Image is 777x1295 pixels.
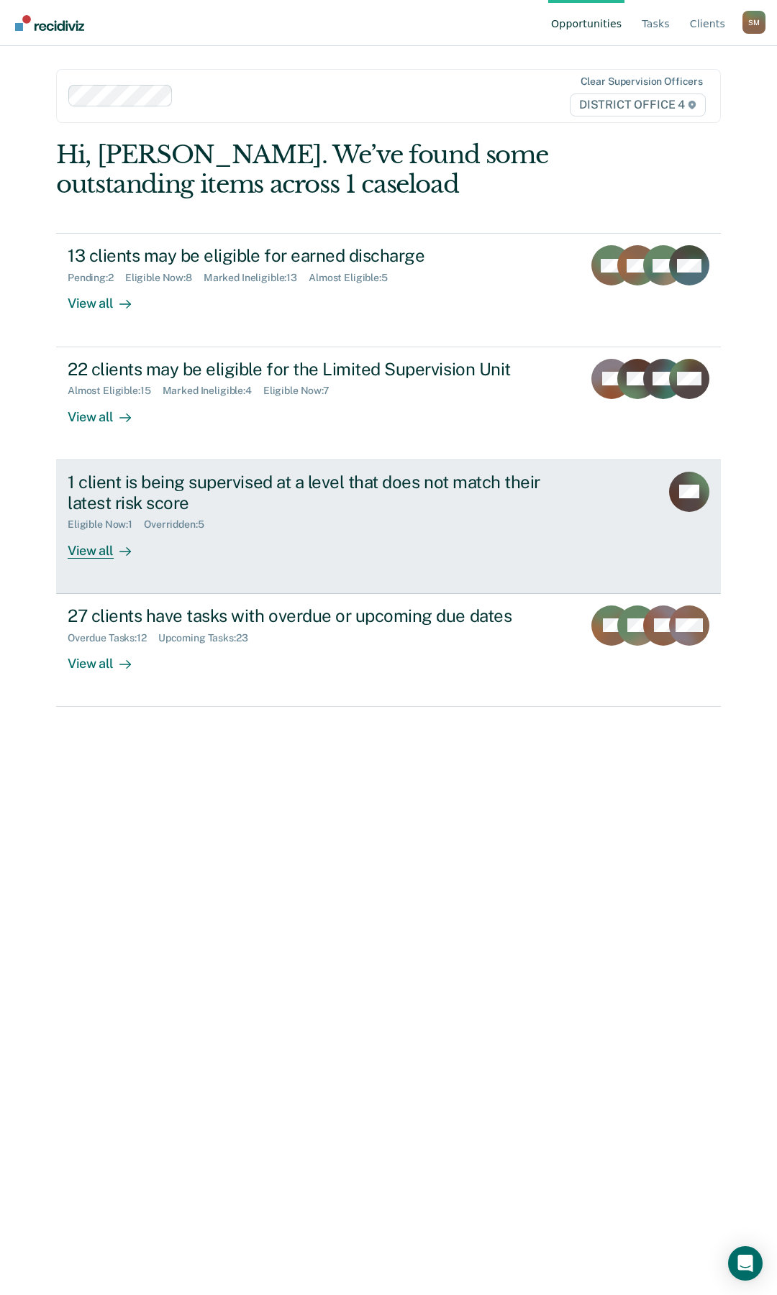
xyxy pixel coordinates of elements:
div: Eligible Now : 8 [125,272,204,284]
a: 27 clients have tasks with overdue or upcoming due datesOverdue Tasks:12Upcoming Tasks:23View all [56,594,721,707]
a: 22 clients may be eligible for the Limited Supervision UnitAlmost Eligible:15Marked Ineligible:4E... [56,347,721,460]
div: Eligible Now : 7 [263,385,341,397]
div: Almost Eligible : 15 [68,385,163,397]
a: 1 client is being supervised at a level that does not match their latest risk scoreEligible Now:1... [56,460,721,594]
div: View all [68,644,148,672]
div: S M [742,11,765,34]
div: Overridden : 5 [144,518,215,531]
div: Hi, [PERSON_NAME]. We’ve found some outstanding items across 1 caseload [56,140,588,199]
div: Pending : 2 [68,272,125,284]
div: Marked Ineligible : 4 [163,385,263,397]
button: Profile dropdown button [742,11,765,34]
span: DISTRICT OFFICE 4 [570,93,706,116]
div: Open Intercom Messenger [728,1246,763,1281]
div: Overdue Tasks : 12 [68,632,158,644]
div: 22 clients may be eligible for the Limited Supervision Unit [68,359,571,380]
div: View all [68,397,148,425]
img: Recidiviz [15,15,84,31]
div: 27 clients have tasks with overdue or upcoming due dates [68,605,571,626]
div: Almost Eligible : 5 [309,272,399,284]
div: Marked Ineligible : 13 [204,272,309,284]
div: View all [68,531,148,559]
div: 1 client is being supervised at a level that does not match their latest risk score [68,472,573,513]
div: Upcoming Tasks : 23 [158,632,260,644]
a: 13 clients may be eligible for earned dischargePending:2Eligible Now:8Marked Ineligible:13Almost ... [56,233,721,347]
div: Eligible Now : 1 [68,518,144,531]
div: 13 clients may be eligible for earned discharge [68,245,571,266]
div: View all [68,284,148,312]
div: Clear supervision officers [581,75,703,88]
